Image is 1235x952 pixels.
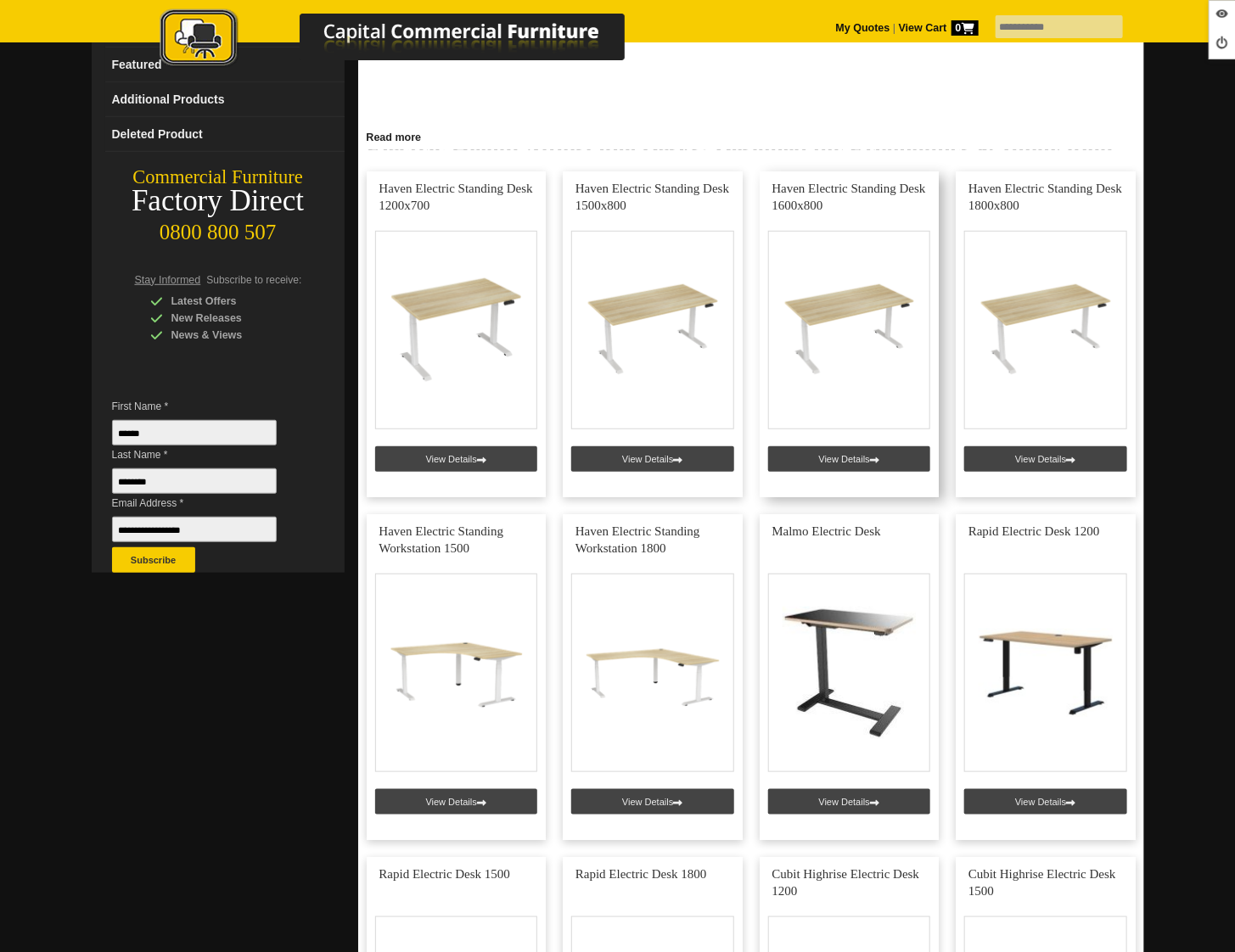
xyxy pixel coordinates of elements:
[150,310,312,327] div: New Releases
[899,22,979,34] strong: View Cart
[92,212,345,244] div: 0800 800 507
[135,274,201,286] span: Stay Informed
[112,517,277,542] input: Email Address *
[112,547,195,573] button: Subscribe
[150,327,312,344] div: News & Views
[358,125,1144,146] a: Click to read more
[92,189,345,213] div: Factory Direct
[112,398,302,415] span: First Name *
[952,20,979,36] span: 0
[112,420,277,445] input: First Name *
[113,8,707,70] img: Capital Commercial Furniture Logo
[105,117,345,152] a: Deleted Product
[112,468,277,494] input: Last Name *
[92,165,345,189] div: Commercial Furniture
[112,446,302,463] span: Last Name *
[105,48,345,82] a: Featured
[836,22,890,34] a: My Quotes
[113,8,707,76] a: Capital Commercial Furniture Logo
[112,495,302,512] span: Email Address *
[105,82,345,117] a: Additional Products
[150,293,312,310] div: Latest Offers
[895,22,978,34] a: View Cart0
[206,274,301,286] span: Subscribe to receive:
